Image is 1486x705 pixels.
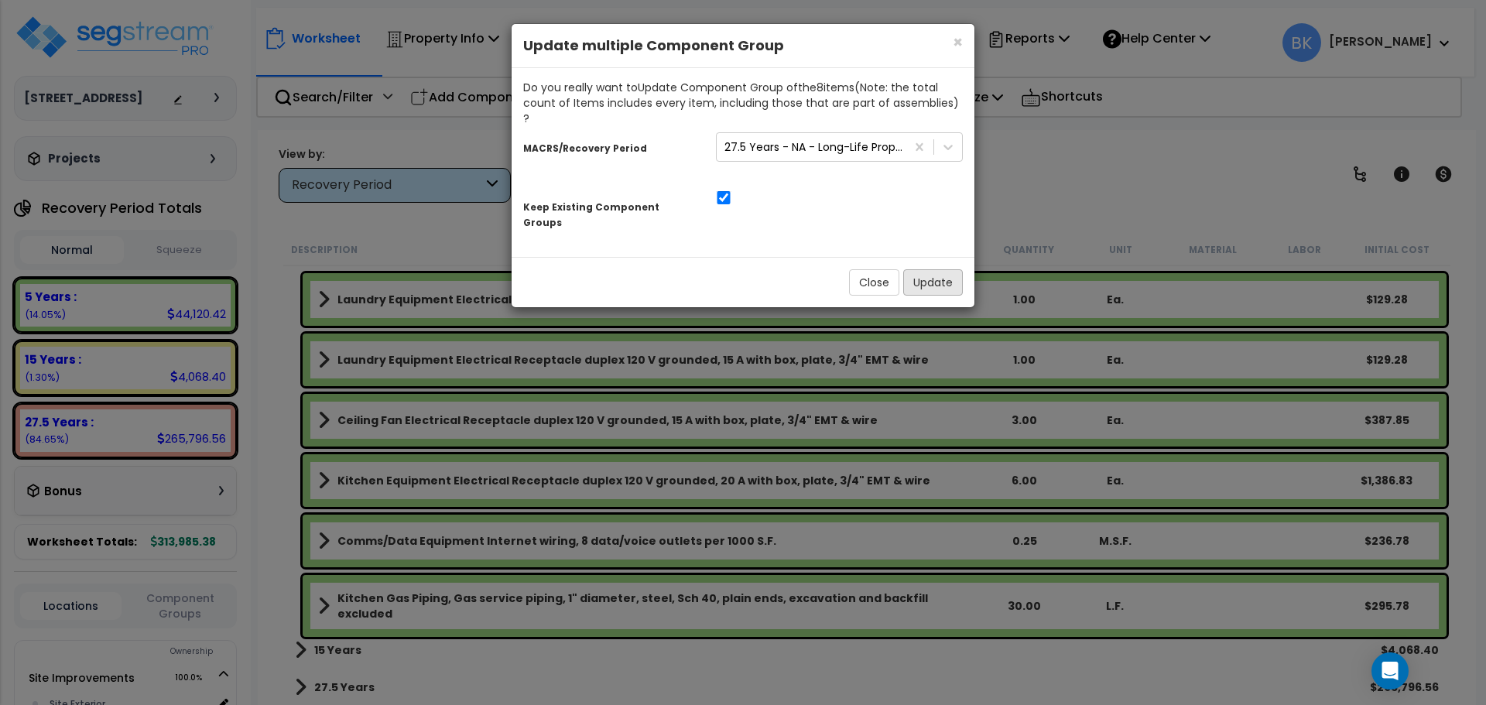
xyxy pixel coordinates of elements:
small: Keep Existing Component Groups [523,201,659,229]
button: Close [849,269,899,296]
div: 27.5 Years - NA - Long-Life Property [724,139,907,155]
span: × [953,31,963,53]
small: MACRS/Recovery Period [523,142,647,155]
div: Open Intercom Messenger [1371,652,1409,690]
button: Update [903,269,963,296]
div: Do you really want to Update Component Group of the 8 item s (Note: the total count of Items incl... [523,80,963,126]
b: Update multiple Component Group [523,36,784,55]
